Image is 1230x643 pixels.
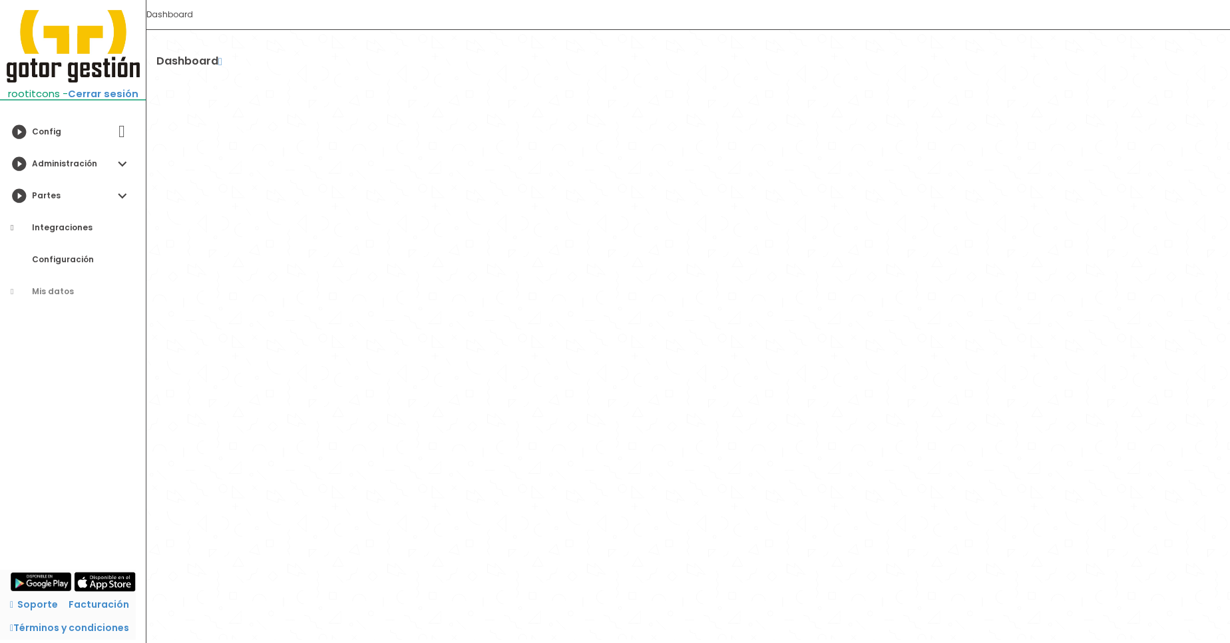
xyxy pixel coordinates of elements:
[11,148,27,180] i: play_circle_filled
[10,598,58,611] a: Soporte
[68,87,138,101] a: Cerrar sesión
[114,148,130,180] i: expand_more
[11,180,27,212] i: play_circle_filled
[10,621,129,634] a: Términos y condiciones
[74,572,136,592] img: app-store.png
[10,572,72,592] img: google-play.png
[7,10,140,83] img: itcons-logo
[114,180,130,212] i: expand_more
[146,9,193,20] span: Dashboard
[69,593,129,616] a: Facturación
[11,116,27,148] i: play_circle_filled
[156,55,1220,67] h2: Dashboard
